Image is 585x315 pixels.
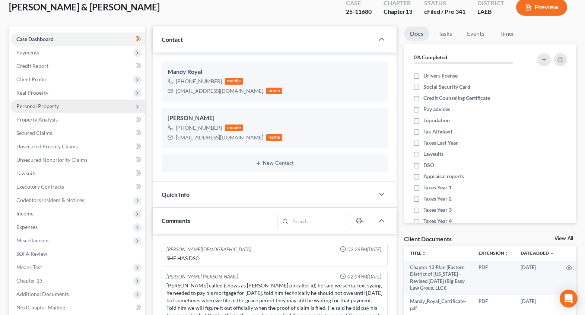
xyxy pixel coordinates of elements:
span: 02:28PM[DATE] [347,246,381,253]
strong: 0% Completed [414,54,447,60]
a: Credit Report [10,59,145,73]
a: Timer [493,26,520,41]
span: Taxes Year 4 [423,217,452,225]
span: Miscellaneous [16,237,50,243]
span: Lawsuits [423,150,443,158]
span: 02:04PM[DATE] [347,273,381,280]
a: Secured Claims [10,126,145,140]
div: mobile [225,78,244,85]
div: Mandy Royal [168,67,382,76]
div: Client Documents [404,235,452,243]
td: PDF [473,261,515,295]
div: mobile [225,125,244,131]
div: [EMAIL_ADDRESS][DOMAIN_NAME] [176,87,263,95]
div: LAEB [477,7,504,16]
span: Unsecured Nonpriority Claims [16,157,88,163]
span: Credit Report [16,63,48,69]
span: Means Test [16,264,42,270]
i: unfold_more [504,251,509,256]
a: Case Dashboard [10,32,145,46]
span: Chapter 13 [16,277,42,284]
span: Appraisal reports [423,173,464,180]
i: unfold_more [422,251,426,256]
a: Tasks [432,26,458,41]
span: DSO [423,161,434,169]
div: Open Intercom Messenger [560,290,578,308]
span: Case Dashboard [16,36,54,42]
div: [PHONE_NUMBER] [176,124,222,132]
a: Date Added expand_more [521,250,554,256]
a: Docs [404,26,429,41]
span: Income [16,210,34,217]
span: Additional Documents [16,291,69,297]
span: Executory Contracts [16,183,64,190]
span: Social Security Card [423,83,470,91]
span: 13 [406,8,412,15]
i: expand_more [550,251,554,256]
div: 25-11680 [346,7,372,16]
div: [PERSON_NAME][DEMOGRAPHIC_DATA] [166,246,251,253]
div: [PHONE_NUMBER] [176,78,222,85]
span: Personal Property [16,103,59,109]
td: [DATE] [515,261,560,295]
span: Client Profile [16,76,47,82]
a: Property Analysis [10,113,145,126]
span: Quick Info [162,191,190,198]
a: View All [554,236,573,241]
span: Expenses [16,224,38,230]
div: home [266,134,283,141]
span: Taxes Year 3 [423,206,452,214]
a: Executory Contracts [10,180,145,193]
span: Liquidation [423,117,450,124]
span: Contact [162,36,183,43]
a: Unsecured Priority Claims [10,140,145,153]
a: Lawsuits [10,167,145,180]
span: Taxes Last Year [423,139,458,147]
td: Chapter 13 Plan (Eastern District of [US_STATE] - Revised [DATE] (Big Easy Law Group, LLC)) [404,261,473,295]
div: SHE HAS DSO [166,255,383,262]
span: Codebtors Insiders & Notices [16,197,84,203]
span: Taxes Year 1 [423,184,452,191]
span: Credit Counseling Certificate [423,94,490,102]
a: Extensionunfold_more [479,250,509,256]
a: NextChapter Mailing [10,301,145,314]
span: Drivers license [423,72,458,79]
span: Real Property [16,89,48,96]
div: [EMAIL_ADDRESS][DOMAIN_NAME] [176,134,263,141]
span: Payments [16,49,39,56]
input: Search... [290,215,350,228]
div: cFiled / Pre 341 [424,7,465,16]
span: Lawsuits [16,170,36,176]
span: Pay advices [423,105,450,113]
span: SOFA Review [16,251,47,257]
span: Unsecured Priority Claims [16,143,78,149]
span: NextChapter Mailing [16,304,65,311]
div: home [266,88,283,94]
a: SOFA Review [10,247,145,261]
a: Titleunfold_more [410,250,426,256]
span: Property Analysis [16,116,58,123]
span: Tax Affidavit [423,128,452,135]
div: [PERSON_NAME] [PERSON_NAME] [166,273,238,280]
a: Unsecured Nonpriority Claims [10,153,145,167]
div: Chapter [384,7,412,16]
span: Comments [162,217,190,224]
span: Secured Claims [16,130,52,136]
button: New Contact [168,160,382,166]
a: Events [461,26,490,41]
span: Taxes Year 2 [423,195,452,202]
span: [PERSON_NAME] & [PERSON_NAME] [9,1,160,12]
div: [PERSON_NAME] [168,114,382,123]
